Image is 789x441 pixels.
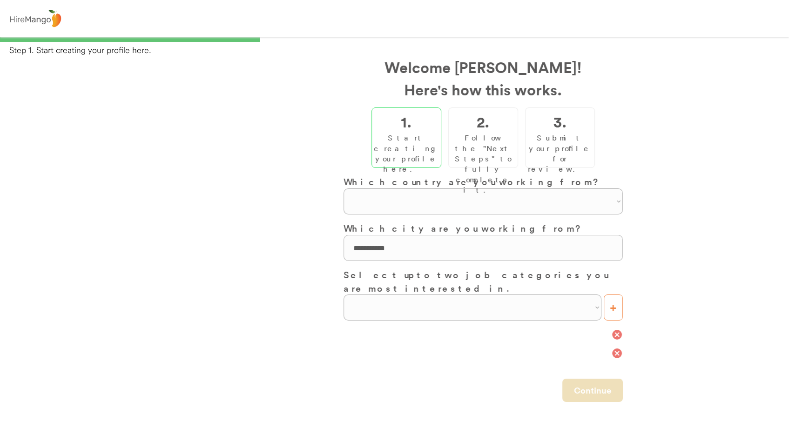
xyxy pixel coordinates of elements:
[344,268,623,294] h3: Select up to two job categories you are most interested in.
[611,329,623,341] button: cancel
[344,221,623,235] h3: Which city are you working from?
[2,37,787,42] div: 33%
[553,110,566,133] h2: 3.
[344,56,623,100] h2: Welcome [PERSON_NAME]! Here's how this works.
[562,379,623,402] button: Continue
[477,110,489,133] h2: 2.
[611,347,623,359] button: cancel
[401,110,411,133] h2: 1.
[9,44,789,56] div: Step 1. Start creating your profile here.
[344,175,623,188] h3: Which country are you working from?
[451,133,515,195] div: Follow the "Next Steps" to fully complete it.
[7,8,64,30] img: logo%20-%20hiremango%20gray.png
[528,133,592,174] div: Submit your profile for review.
[604,294,623,321] button: +
[374,133,439,174] div: Start creating your profile here.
